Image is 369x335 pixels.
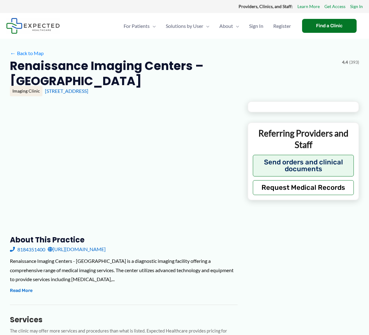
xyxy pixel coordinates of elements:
[150,15,156,37] span: Menu Toggle
[249,15,263,37] span: Sign In
[10,49,44,58] a: ←Back to Map
[342,58,348,66] span: 4.4
[233,15,239,37] span: Menu Toggle
[6,18,60,34] img: Expected Healthcare Logo - side, dark font, small
[324,2,345,11] a: Get Access
[349,58,359,66] span: (393)
[268,15,296,37] a: Register
[273,15,291,37] span: Register
[253,128,354,150] p: Referring Providers and Staff
[297,2,320,11] a: Learn More
[10,58,337,89] h2: Renaissance Imaging Centers – [GEOGRAPHIC_DATA]
[253,180,354,195] button: Request Medical Records
[48,245,106,254] a: [URL][DOMAIN_NAME]
[119,15,296,37] nav: Primary Site Navigation
[119,15,161,37] a: For PatientsMenu Toggle
[203,15,209,37] span: Menu Toggle
[10,235,238,245] h3: About this practice
[350,2,363,11] a: Sign In
[302,19,357,33] a: Find a Clinic
[124,15,150,37] span: For Patients
[10,287,33,294] button: Read More
[219,15,233,37] span: About
[244,15,268,37] a: Sign In
[10,315,238,324] h3: Services
[10,245,45,254] a: 8184351400
[166,15,203,37] span: Solutions by User
[214,15,244,37] a: AboutMenu Toggle
[45,88,88,94] a: [STREET_ADDRESS]
[253,155,354,176] button: Send orders and clinical documents
[239,4,293,9] strong: Providers, Clinics, and Staff:
[10,256,238,284] div: Renaissance Imaging Centers - [GEOGRAPHIC_DATA] is a diagnostic imaging facility offering a compr...
[161,15,214,37] a: Solutions by UserMenu Toggle
[10,50,16,56] span: ←
[10,86,42,96] div: Imaging Clinic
